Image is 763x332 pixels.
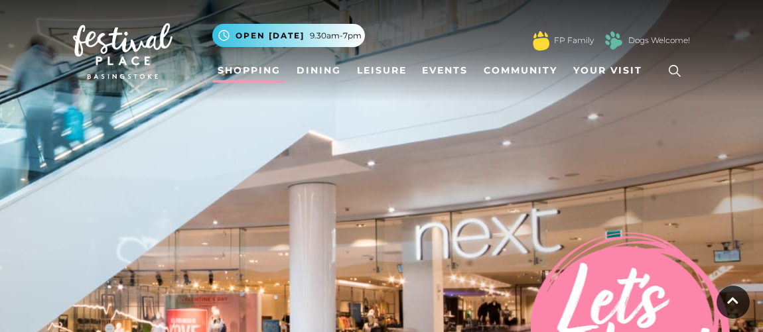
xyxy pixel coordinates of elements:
a: Leisure [352,58,412,83]
span: Open [DATE] [236,30,305,42]
a: Your Visit [568,58,654,83]
img: Festival Place Logo [73,23,173,79]
a: Dining [291,58,346,83]
span: 9.30am-7pm [310,30,362,42]
a: Dogs Welcome! [628,34,690,46]
a: Shopping [212,58,286,83]
span: Your Visit [573,64,642,78]
button: Open [DATE] 9.30am-7pm [212,24,365,47]
a: FP Family [554,34,594,46]
a: Community [478,58,563,83]
a: Events [417,58,473,83]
